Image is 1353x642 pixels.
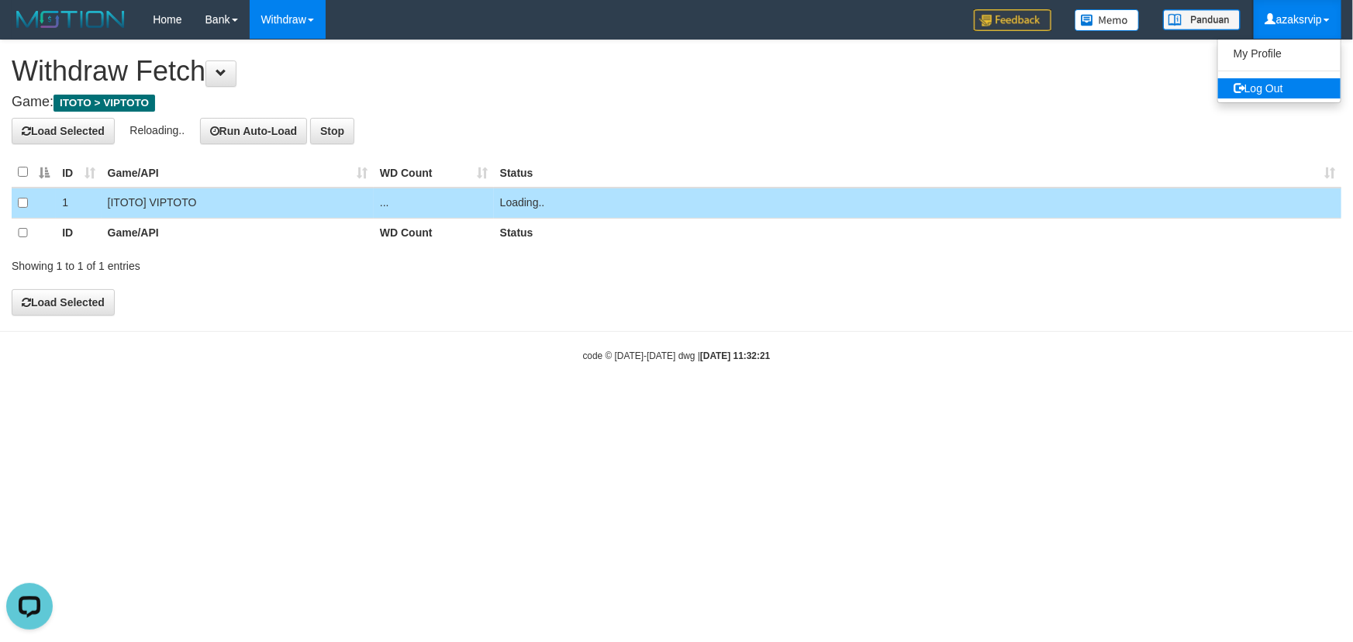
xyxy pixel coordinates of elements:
[374,157,494,188] th: WD Count: activate to sort column ascending
[974,9,1051,31] img: Feedback.jpg
[12,56,1341,87] h1: Withdraw Fetch
[6,6,53,53] button: Open LiveChat chat widget
[500,196,545,209] span: Loading..
[583,350,771,361] small: code © [DATE]-[DATE] dwg |
[1163,9,1241,30] img: panduan.png
[56,218,101,247] th: ID
[1075,9,1140,31] img: Button%20Memo.svg
[1218,78,1341,98] a: Log Out
[102,188,374,218] td: [ITOTO] VIPTOTO
[12,95,1341,110] h4: Game:
[53,95,155,112] span: ITOTO > VIPTOTO
[1218,43,1341,64] a: My Profile
[12,252,552,274] div: Showing 1 to 1 of 1 entries
[310,118,354,144] button: Stop
[56,188,101,218] td: 1
[380,196,389,209] span: ...
[200,118,308,144] button: Run Auto-Load
[12,8,129,31] img: MOTION_logo.png
[102,218,374,247] th: Game/API
[12,118,115,144] button: Load Selected
[494,157,1341,188] th: Status: activate to sort column ascending
[12,289,115,316] button: Load Selected
[494,218,1341,247] th: Status
[700,350,770,361] strong: [DATE] 11:32:21
[374,218,494,247] th: WD Count
[56,157,101,188] th: ID: activate to sort column ascending
[129,123,185,136] span: Reloading..
[102,157,374,188] th: Game/API: activate to sort column ascending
